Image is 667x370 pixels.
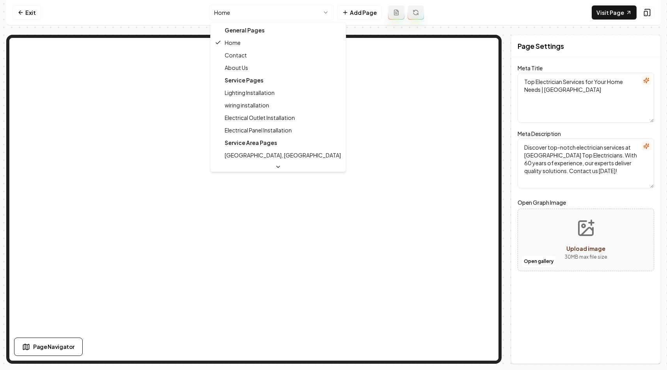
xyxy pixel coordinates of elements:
span: Electrical Panel Installation [225,126,292,134]
span: wiring installation [225,101,269,109]
span: [GEOGRAPHIC_DATA], [GEOGRAPHIC_DATA] [225,151,341,159]
div: Service Area Pages [212,136,344,149]
span: Contact [225,51,247,59]
span: Electrical Outlet Installation [225,114,295,122]
div: Service Pages [212,74,344,86]
div: General Pages [212,24,344,36]
span: Home [225,39,241,46]
span: About Us [225,64,248,71]
span: Lighting Installation [225,89,275,97]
